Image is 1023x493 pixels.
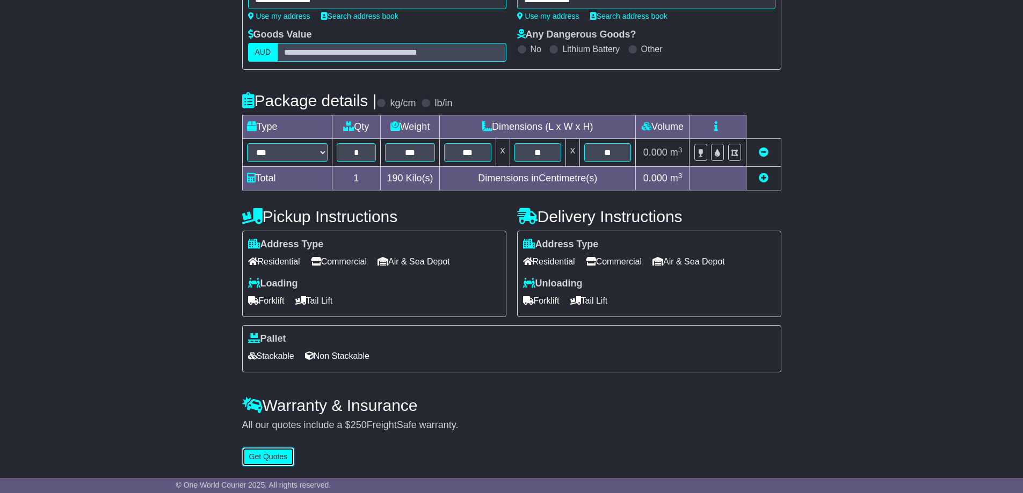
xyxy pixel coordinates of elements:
[248,239,324,251] label: Address Type
[332,167,381,190] td: 1
[381,115,440,139] td: Weight
[434,98,452,109] label: lb/in
[652,253,725,270] span: Air & Sea Depot
[242,167,332,190] td: Total
[390,98,416,109] label: kg/cm
[531,44,541,54] label: No
[248,43,278,62] label: AUD
[248,253,300,270] span: Residential
[242,396,781,414] h4: Warranty & Insurance
[248,278,298,290] label: Loading
[562,44,620,54] label: Lithium Battery
[670,173,683,183] span: m
[295,292,333,309] span: Tail Lift
[759,147,768,158] a: Remove this item
[670,147,683,158] span: m
[321,12,398,20] a: Search address book
[378,253,450,270] span: Air & Sea Depot
[523,278,583,290] label: Unloading
[242,92,377,109] h4: Package details |
[248,333,286,345] label: Pallet
[496,139,510,167] td: x
[523,253,575,270] span: Residential
[176,481,331,489] span: © One World Courier 2025. All rights reserved.
[590,12,668,20] a: Search address book
[678,172,683,180] sup: 3
[387,173,403,183] span: 190
[248,29,312,41] label: Goods Value
[242,447,295,466] button: Get Quotes
[517,12,579,20] a: Use my address
[381,167,440,190] td: Kilo(s)
[248,12,310,20] a: Use my address
[242,420,781,431] div: All our quotes include a $ FreightSafe warranty.
[517,29,636,41] label: Any Dangerous Goods?
[643,173,668,183] span: 0.000
[636,115,690,139] td: Volume
[242,208,506,225] h4: Pickup Instructions
[305,348,369,364] span: Non Stackable
[351,420,367,430] span: 250
[586,253,642,270] span: Commercial
[523,239,599,251] label: Address Type
[678,146,683,154] sup: 3
[242,115,332,139] td: Type
[440,115,636,139] td: Dimensions (L x W x H)
[332,115,381,139] td: Qty
[759,173,768,183] a: Add new item
[641,44,663,54] label: Other
[517,208,781,225] h4: Delivery Instructions
[643,147,668,158] span: 0.000
[570,292,608,309] span: Tail Lift
[440,167,636,190] td: Dimensions in Centimetre(s)
[248,292,285,309] span: Forklift
[248,348,294,364] span: Stackable
[565,139,579,167] td: x
[311,253,367,270] span: Commercial
[523,292,560,309] span: Forklift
